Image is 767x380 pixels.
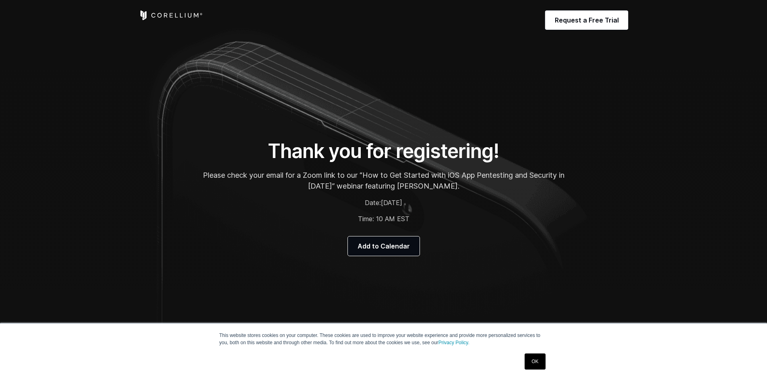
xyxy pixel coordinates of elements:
span: Request a Free Trial [555,15,619,25]
p: Date: [203,198,565,207]
a: Request a Free Trial [545,10,628,30]
a: Corellium Home [139,10,203,20]
a: OK [525,353,545,370]
h1: Thank you for registering! [203,139,565,163]
a: Add to Calendar [348,236,420,256]
span: [DATE] [381,199,402,207]
p: Please check your email for a Zoom link to our “How to Get Started with iOS App Pentesting and Se... [203,170,565,191]
a: Privacy Policy. [438,340,469,345]
p: Time: 10 AM EST [203,214,565,224]
p: This website stores cookies on your computer. These cookies are used to improve your website expe... [219,332,548,346]
span: Add to Calendar [358,241,410,251]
